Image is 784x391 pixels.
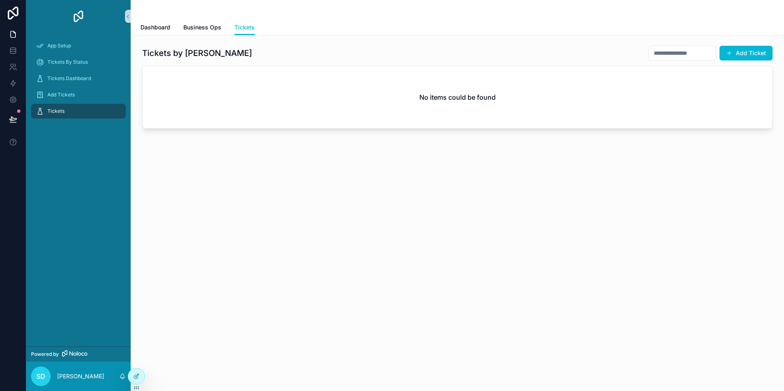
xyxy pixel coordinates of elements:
[419,92,496,102] h2: No items could be found
[26,33,131,129] div: scrollable content
[183,20,221,36] a: Business Ops
[31,351,59,357] span: Powered by
[31,71,126,86] a: Tickets Dashboard
[31,38,126,53] a: App Setup
[57,372,104,380] p: [PERSON_NAME]
[183,23,221,31] span: Business Ops
[719,46,773,60] button: Add Ticket
[31,55,126,69] a: Tickets By Status
[36,371,45,381] span: SD
[234,23,255,31] span: Tickets
[140,20,170,36] a: Dashboard
[47,92,75,98] span: Add Tickets
[47,108,65,114] span: Tickets
[31,87,126,102] a: Add Tickets
[140,23,170,31] span: Dashboard
[26,346,131,362] a: Powered by
[31,104,126,118] a: Tickets
[47,75,91,82] span: Tickets Dashboard
[47,59,88,65] span: Tickets By Status
[47,42,71,49] span: App Setup
[142,47,252,59] h1: Tickets by [PERSON_NAME]
[72,10,85,23] img: App logo
[234,20,255,36] a: Tickets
